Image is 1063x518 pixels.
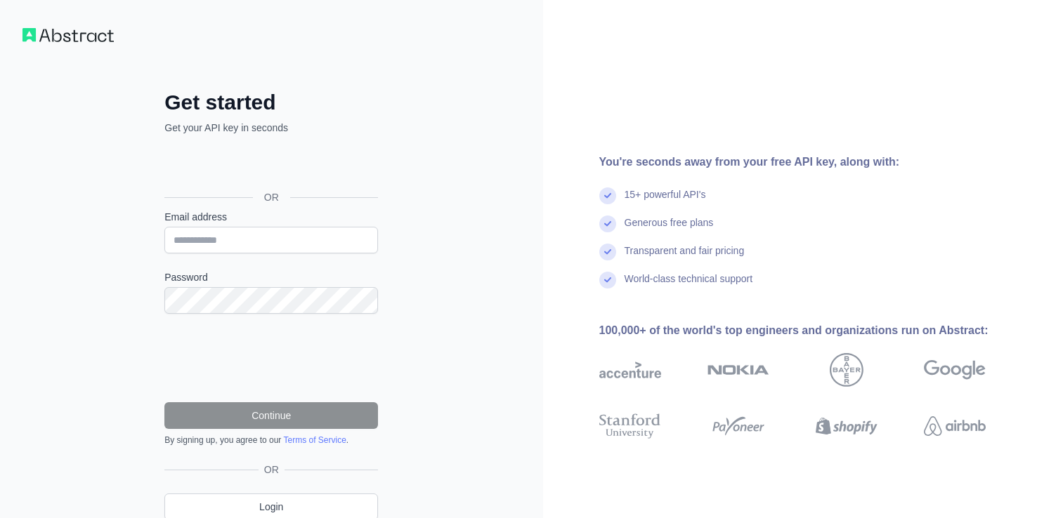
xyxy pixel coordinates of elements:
[599,187,616,204] img: check mark
[599,411,661,441] img: stanford university
[707,353,769,387] img: nokia
[164,210,378,224] label: Email address
[625,187,706,215] div: 15+ powerful API's
[157,150,382,181] iframe: Sign in with Google Button
[924,411,986,441] img: airbnb
[164,121,378,135] p: Get your API key in seconds
[599,272,616,288] img: check mark
[164,90,378,115] h2: Get started
[259,463,285,477] span: OR
[599,244,616,260] img: check mark
[625,272,753,300] div: World-class technical support
[22,28,114,42] img: Workflow
[599,322,1031,339] div: 100,000+ of the world's top engineers and organizations run on Abstract:
[599,154,1031,171] div: You're seconds away from your free API key, along with:
[830,353,863,387] img: bayer
[283,435,346,445] a: Terms of Service
[164,331,378,385] iframe: reCAPTCHA
[164,402,378,429] button: Continue
[924,353,986,387] img: google
[707,411,769,441] img: payoneer
[599,353,661,387] img: accenture
[164,270,378,284] label: Password
[164,434,378,446] div: By signing up, you agree to our .
[253,190,290,204] span: OR
[599,215,616,232] img: check mark
[816,411,878,441] img: shopify
[625,244,745,272] div: Transparent and fair pricing
[625,215,714,244] div: Generous free plans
